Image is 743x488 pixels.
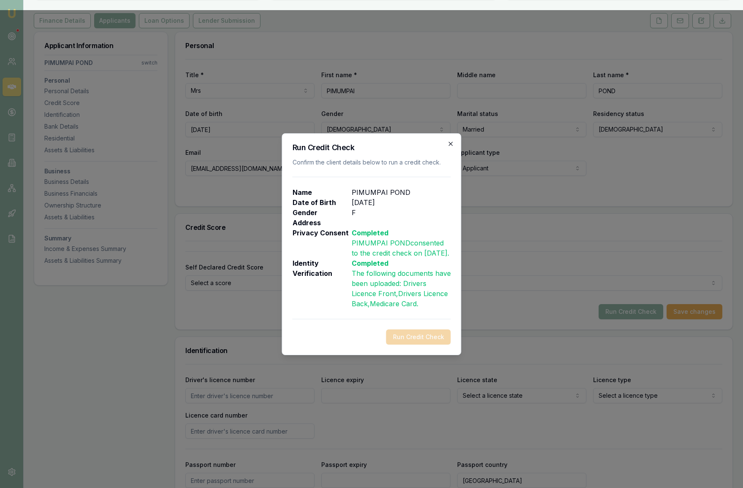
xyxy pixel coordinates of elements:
[352,238,451,258] p: PIMUMPAI POND consented to the credit check on [DATE] .
[352,197,375,208] p: [DATE]
[293,208,352,218] p: Gender
[293,158,451,167] p: Confirm the client details below to run a credit check.
[352,228,451,238] p: Completed
[368,299,417,308] span: , Medicare Card
[293,258,352,309] p: Identity Verification
[352,208,356,218] p: F
[293,197,352,208] p: Date of Birth
[293,218,352,228] p: Address
[293,187,352,197] p: Name
[352,289,448,308] span: , Drivers Licence Back
[352,258,451,268] p: Completed
[352,187,410,197] p: PIMUMPAI POND
[352,268,451,309] p: The following documents have been uploaded: .
[293,144,451,151] h2: Run Credit Check
[293,228,352,258] p: Privacy Consent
